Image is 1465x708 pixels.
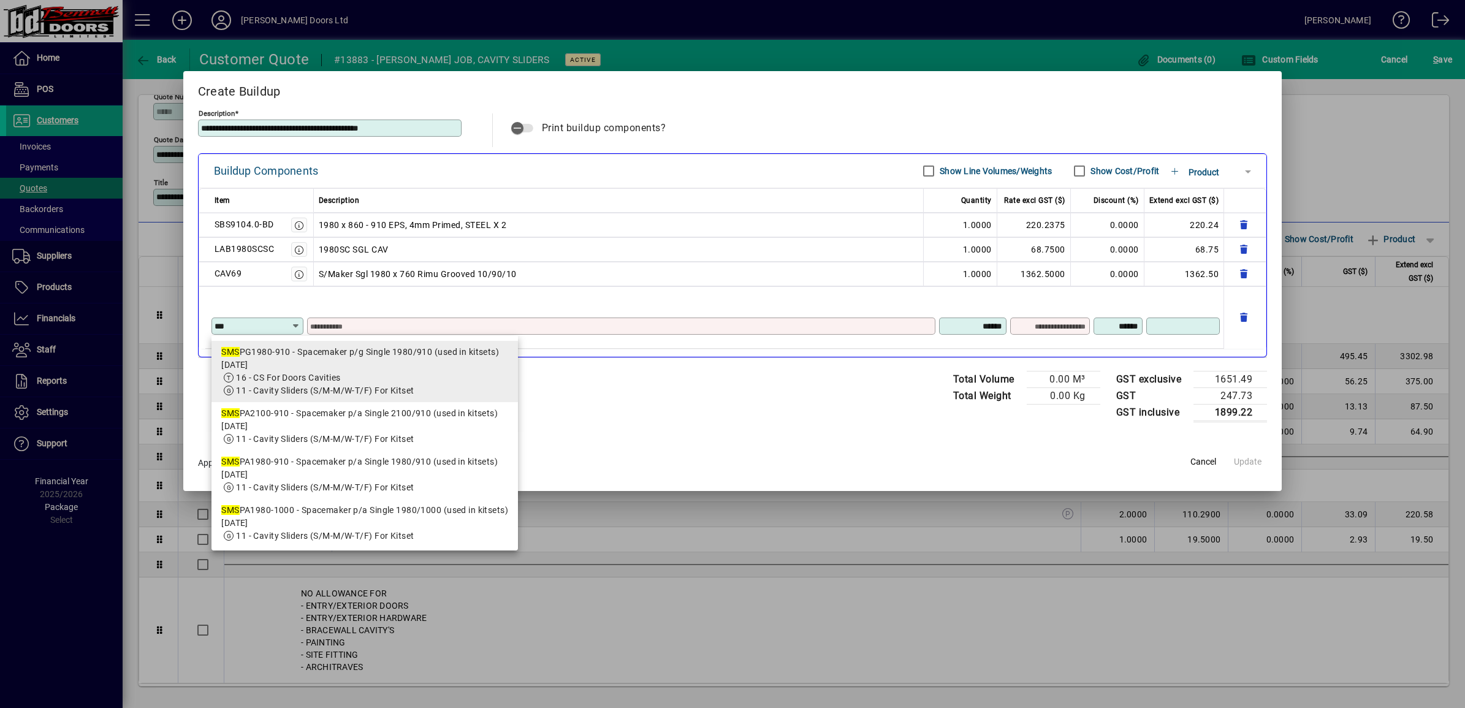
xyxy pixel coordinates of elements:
[199,108,235,117] mat-label: Description
[1149,193,1219,208] span: Extend excl GST ($)
[1071,213,1144,237] td: 0.0000
[947,387,1027,404] td: Total Weight
[215,266,242,281] div: CAV69
[1002,267,1065,281] div: 1362.5000
[1193,371,1267,387] td: 1651.49
[1184,451,1223,473] button: Cancel
[1144,237,1225,262] td: 68.75
[1027,387,1100,404] td: 0.00 Kg
[1071,262,1144,286] td: 0.0000
[236,373,340,383] span: 16 - CS For Doors Cavities
[924,213,997,237] td: 1.0000
[1110,387,1194,404] td: GST
[221,407,508,433] div: PA2100-910 - Spacemaker p/a Single 2100/910 (used in kitsets) [DATE]
[236,482,414,492] span: 11 - Cavity Sliders (S/M-M/W-T/F) For Kitset
[1004,193,1065,208] span: Rate excl GST ($)
[937,165,1052,177] label: Show Line Volumes/Weights
[1088,165,1159,177] label: Show Cost/Profit
[211,341,518,402] mat-option: SMSPG1980-910 - Spacemaker p/g Single 1980/910 (used in kitsets) 1/10/20
[221,455,508,481] div: PA1980-910 - Spacemaker p/a Single 1980/910 (used in kitsets) [DATE]
[1110,371,1194,387] td: GST exclusive
[221,346,508,371] div: PG1980-910 - Spacemaker p/g Single 1980/910 (used in kitsets) [DATE]
[1228,451,1267,473] button: Update
[1144,262,1225,286] td: 1362.50
[1190,455,1216,468] span: Cancel
[1144,213,1225,237] td: 220.24
[1002,218,1065,232] div: 220.2375
[236,531,414,541] span: 11 - Cavity Sliders (S/M-M/W-T/F) For Kitset
[221,408,239,418] em: SMS
[961,193,992,208] span: Quantity
[236,386,414,395] span: 11 - Cavity Sliders (S/M-M/W-T/F) For Kitset
[924,262,997,286] td: 1.0000
[1110,404,1194,421] td: GST inclusive
[1027,371,1100,387] td: 0.00 M³
[1193,387,1267,404] td: 247.73
[221,347,239,357] em: SMS
[211,499,518,547] mat-option: SMSPA1980-1000 - Spacemaker p/a Single 1980/1000 (used in kitsets) 1/10/20
[211,402,518,451] mat-option: SMSPA2100-910 - Spacemaker p/a Single 2100/910 (used in kitsets) 1/10/20
[542,122,666,134] span: Print buildup components?
[1071,237,1144,262] td: 0.0000
[215,193,230,208] span: Item
[1234,455,1261,468] span: Update
[215,217,274,232] div: SBS9104.0-BD
[1002,242,1065,257] div: 68.7500
[198,458,219,468] span: Apply
[314,213,924,237] td: 1980 x 860 - 910 EPS, 4mm Primed, STEEL X 2
[221,504,508,530] div: PA1980-1000 - Spacemaker p/a Single 1980/1000 (used in kitsets) [DATE]
[319,193,360,208] span: Description
[211,451,518,499] mat-option: SMSPA1980-910 - Spacemaker p/a Single 1980/910 (used in kitsets) 1/10/20
[221,457,239,466] em: SMS
[211,547,518,596] mat-option: SMSPA2100-1000 - Spacemaker p/a Single 2100/1000 (used in kitsets) 1/10/20
[924,237,997,262] td: 1.0000
[183,71,1282,107] h2: Create Buildup
[214,161,319,181] div: Buildup Components
[215,242,275,256] div: LAB1980SCSC
[1193,404,1267,421] td: 1899.22
[947,371,1027,387] td: Total Volume
[1094,193,1139,208] span: Discount (%)
[314,262,924,286] td: S/Maker Sgl 1980 x 760 Rimu Grooved 10/90/10
[221,505,239,515] em: SMS
[314,237,924,262] td: 1980SC SGL CAV
[236,434,414,444] span: 11 - Cavity Sliders (S/M-M/W-T/F) For Kitset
